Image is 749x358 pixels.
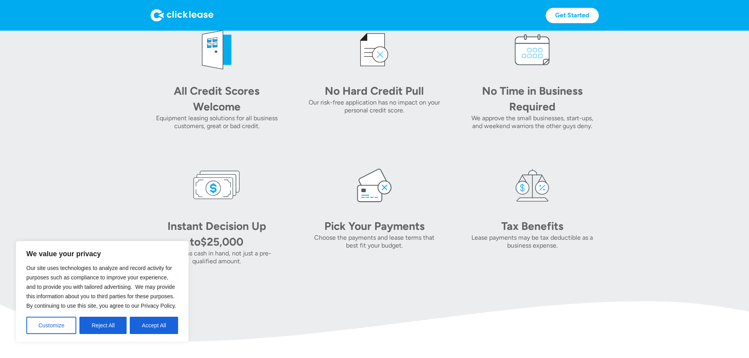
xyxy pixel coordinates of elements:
div: As good as cash in hand, not just a pre-qualified amount. [151,250,283,265]
span: Our site uses technologies to analyze and record activity for purposes such as compliance to impr... [26,265,176,309]
div: Choose the payments and lease terms that best fit your budget. [308,234,441,250]
img: tax icon [509,162,556,209]
button: Reject All [79,317,127,334]
img: welcome icon [193,26,240,73]
button: Accept All [130,317,178,334]
div: No Hard Credit Pull [319,83,429,99]
div: No Time in Business Required [477,83,587,114]
div: All Credit Scores Welcome [162,83,272,114]
div: Instant Decision Up to [167,219,266,248]
div: Our risk-free application has no impact on your personal credit score. [308,99,441,114]
div: Tax Benefits [477,218,587,234]
a: Get Started [546,8,599,23]
img: calendar icon [509,26,556,73]
div: Pick Your Payments [319,218,429,234]
button: Customize [26,317,76,334]
img: credit icon [351,26,398,73]
img: Logo [151,9,213,22]
div: $25,000 [201,235,243,248]
img: card icon [351,162,398,209]
div: Equipment leasing solutions for all business customers, great or bad credit. [151,114,283,130]
div: Lease payments may be tax deductible as a business expense. [466,234,598,250]
div: We value your privacy [16,241,189,342]
div: We approve the small businesses, start-ups, and weekend warriors the other guys deny. [466,114,598,130]
p: We value your privacy [26,249,178,259]
img: money icon [193,162,240,209]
